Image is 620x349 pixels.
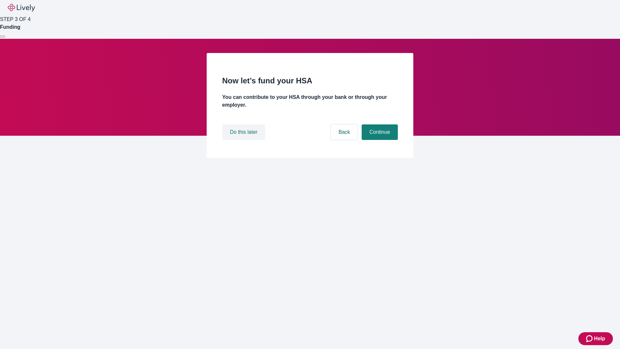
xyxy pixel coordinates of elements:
[222,93,398,109] h4: You can contribute to your HSA through your bank or through your employer.
[578,332,613,345] button: Zendesk support iconHelp
[594,335,605,343] span: Help
[362,124,398,140] button: Continue
[222,124,265,140] button: Do this later
[331,124,358,140] button: Back
[8,4,35,12] img: Lively
[222,75,398,87] h2: Now let’s fund your HSA
[586,335,594,343] svg: Zendesk support icon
